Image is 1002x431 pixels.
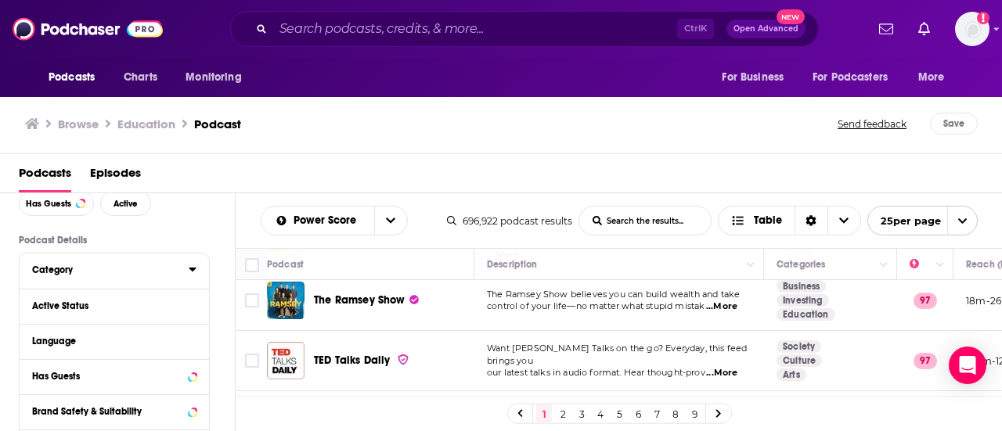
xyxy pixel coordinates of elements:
[114,63,167,92] a: Charts
[910,255,932,274] div: Power Score
[687,404,702,423] a: 9
[813,66,888,88] span: For Podcasters
[741,256,760,275] button: Column Actions
[777,354,822,367] a: Culture
[32,296,196,315] button: Active Status
[795,207,827,235] div: Sort Direction
[777,280,826,293] a: Business
[245,354,259,368] span: Toggle select row
[32,371,183,382] div: Has Guests
[261,206,408,235] h2: Choose List sort
[630,404,646,423] a: 6
[487,300,705,311] span: control of your life—no matter what stupid mistak
[314,354,391,367] span: TED Talks Daily
[447,215,572,227] div: 696,922 podcast results
[19,160,71,192] span: Podcasts
[955,12,989,46] button: Show profile menu
[32,260,189,279] button: Category
[397,353,409,366] img: verified Badge
[26,199,71,208] span: Has Guests
[175,63,261,92] button: open menu
[186,66,241,88] span: Monitoring
[124,66,157,88] span: Charts
[374,207,407,235] button: open menu
[802,63,910,92] button: open menu
[294,215,362,226] span: Power Score
[931,256,950,275] button: Column Actions
[949,347,986,384] div: Open Intercom Messenger
[32,366,196,386] button: Has Guests
[955,12,989,46] span: Logged in as mdekoning
[867,206,978,235] button: open menu
[668,404,683,423] a: 8
[38,63,115,92] button: open menu
[930,113,978,135] button: Save
[32,401,196,421] button: Brand Safety & Suitability
[955,12,989,46] img: User Profile
[487,367,705,378] span: our latest talks in audio format. Hear thought-prov
[230,11,819,47] div: Search podcasts, credits, & more...
[706,367,737,379] span: ...More
[874,256,893,275] button: Column Actions
[32,264,178,275] div: Category
[914,293,937,308] p: 97
[314,353,409,368] a: TED Talks Daily
[267,342,305,379] img: TED Talks Daily
[487,255,537,274] div: Description
[32,300,186,311] div: Active Status
[487,289,740,300] span: The Ramsey Show believes you can build wealth and take
[907,63,964,92] button: open menu
[868,209,941,233] span: 25 per page
[32,406,183,417] div: Brand Safety & Suitability
[90,160,141,192] a: Episodes
[977,12,989,24] svg: Add a profile image
[194,117,241,131] h3: Podcast
[267,255,304,274] div: Podcast
[718,206,861,235] button: Choose View
[100,191,151,216] button: Active
[245,293,259,307] span: Toggle select row
[873,16,899,42] a: Show notifications dropdown
[733,25,798,33] span: Open Advanced
[261,215,374,226] button: open menu
[32,331,196,350] button: Language
[555,404,571,423] a: 2
[777,255,825,274] div: Categories
[706,300,737,313] span: ...More
[777,308,835,321] a: Education
[117,117,175,131] h1: Education
[114,199,138,208] span: Active
[914,353,937,368] p: 97
[649,404,665,423] a: 7
[19,235,210,246] p: Podcast Details
[487,343,747,366] span: Want [PERSON_NAME] Talks on the go? Everyday, this feed brings you
[593,404,608,423] a: 4
[777,368,806,381] a: Arts
[536,404,552,423] a: 1
[777,340,821,353] a: Society
[677,19,714,39] span: Ctrl K
[722,66,784,88] span: For Business
[314,293,419,308] a: The Ramsey Show
[267,282,305,319] img: The Ramsey Show
[918,66,945,88] span: More
[777,9,805,24] span: New
[754,215,782,226] span: Table
[49,66,95,88] span: Podcasts
[273,16,677,41] input: Search podcasts, credits, & more...
[912,16,936,42] a: Show notifications dropdown
[314,293,405,307] span: The Ramsey Show
[19,191,94,216] button: Has Guests
[611,404,627,423] a: 5
[58,117,99,131] a: Browse
[777,294,829,307] a: Investing
[13,14,163,44] img: Podchaser - Follow, Share and Rate Podcasts
[32,336,186,347] div: Language
[833,113,911,135] button: Send feedback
